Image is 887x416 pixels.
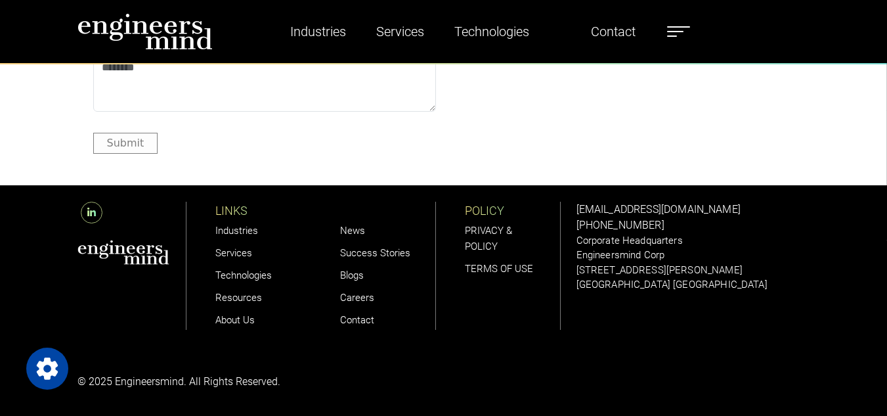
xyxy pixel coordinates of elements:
[93,133,158,153] button: Submit
[285,16,351,47] a: Industries
[576,277,810,292] p: [GEOGRAPHIC_DATA] [GEOGRAPHIC_DATA]
[215,202,311,220] p: LINKS
[215,247,252,259] a: Services
[576,233,810,248] p: Corporate Headquarters
[371,16,429,47] a: Services
[77,374,436,390] p: © 2025 Engineersmind. All Rights Reserved.
[77,13,213,50] img: logo
[77,240,169,265] img: aws
[586,16,641,47] a: Contact
[576,248,810,263] p: Engineersmind Corp
[215,225,258,237] a: Industries
[465,202,560,220] p: POLICY
[465,225,512,252] a: PRIVACY & POLICY
[340,314,374,326] a: Contact
[77,206,106,219] a: LinkedIn
[465,263,533,275] a: TERMS OF USE
[215,269,272,281] a: Technologies
[340,225,365,237] a: News
[340,292,374,304] a: Careers
[576,219,664,231] a: [PHONE_NUMBER]
[215,314,255,326] a: About Us
[452,55,651,106] iframe: reCAPTCHA
[449,16,534,47] a: Technologies
[340,269,364,281] a: Blogs
[576,203,741,216] a: [EMAIL_ADDRESS][DOMAIN_NAME]
[340,247,410,259] a: Success Stories
[576,263,810,278] p: [STREET_ADDRESS][PERSON_NAME]
[215,292,262,304] a: Resources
